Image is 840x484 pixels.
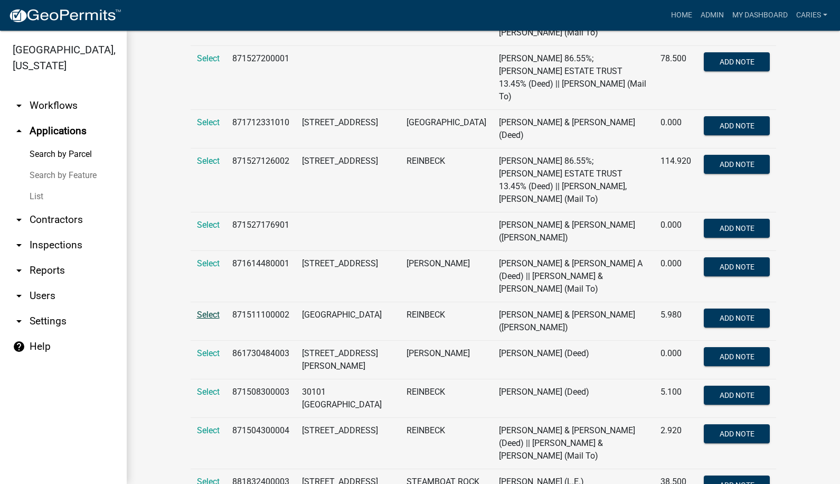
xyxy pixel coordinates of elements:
[667,5,696,25] a: Home
[197,310,220,320] a: Select
[704,257,770,276] button: Add Note
[704,309,770,328] button: Add Note
[400,418,493,469] td: REINBECK
[226,341,296,379] td: 861730484003
[792,5,832,25] a: CarieS
[13,213,25,226] i: arrow_drop_down
[226,110,296,148] td: 871712331010
[720,391,754,399] span: Add Note
[493,110,654,148] td: [PERSON_NAME] & [PERSON_NAME] (Deed)
[654,251,697,302] td: 0.000
[226,251,296,302] td: 871614480001
[197,117,220,127] a: Select
[720,160,754,169] span: Add Note
[493,148,654,212] td: [PERSON_NAME] 86.55%; [PERSON_NAME] ESTATE TRUST 13.45% (Deed) || [PERSON_NAME], [PERSON_NAME] (M...
[704,116,770,135] button: Add Note
[197,156,220,166] a: Select
[226,379,296,418] td: 871508300003
[226,148,296,212] td: 871527126002
[704,424,770,443] button: Add Note
[720,122,754,130] span: Add Note
[197,425,220,435] a: Select
[13,99,25,112] i: arrow_drop_down
[197,387,220,397] a: Select
[197,53,220,63] a: Select
[296,110,401,148] td: [STREET_ADDRESS]
[493,418,654,469] td: [PERSON_NAME] & [PERSON_NAME] (Deed) || [PERSON_NAME] & [PERSON_NAME] (Mail To)
[654,46,697,110] td: 78.500
[13,315,25,328] i: arrow_drop_down
[493,379,654,418] td: [PERSON_NAME] (Deed)
[704,52,770,71] button: Add Note
[197,258,220,268] a: Select
[720,224,754,232] span: Add Note
[13,290,25,302] i: arrow_drop_down
[13,264,25,277] i: arrow_drop_down
[493,341,654,379] td: [PERSON_NAME] (Deed)
[400,110,493,148] td: [GEOGRAPHIC_DATA]
[197,348,220,358] a: Select
[654,302,697,341] td: 5.980
[296,379,401,418] td: 30101 [GEOGRAPHIC_DATA]
[720,58,754,66] span: Add Note
[400,379,493,418] td: REINBECK
[720,314,754,322] span: Add Note
[296,341,401,379] td: [STREET_ADDRESS][PERSON_NAME]
[13,125,25,137] i: arrow_drop_up
[696,5,728,25] a: Admin
[720,263,754,271] span: Add Note
[654,212,697,251] td: 0.000
[720,352,754,361] span: Add Note
[296,302,401,341] td: [GEOGRAPHIC_DATA]
[493,251,654,302] td: [PERSON_NAME] & [PERSON_NAME] A (Deed) || [PERSON_NAME] & [PERSON_NAME] (Mail To)
[704,155,770,174] button: Add Note
[400,341,493,379] td: [PERSON_NAME]
[720,430,754,438] span: Add Note
[226,212,296,251] td: 871527176901
[654,379,697,418] td: 5.100
[13,239,25,252] i: arrow_drop_down
[13,340,25,353] i: help
[400,148,493,212] td: REINBECK
[654,110,697,148] td: 0.000
[197,220,220,230] a: Select
[493,46,654,110] td: [PERSON_NAME] 86.55%; [PERSON_NAME] ESTATE TRUST 13.45% (Deed) || [PERSON_NAME] (Mail To)
[226,302,296,341] td: 871511100002
[296,418,401,469] td: [STREET_ADDRESS]
[296,148,401,212] td: [STREET_ADDRESS]
[654,341,697,379] td: 0.000
[226,46,296,110] td: 871527200001
[704,219,770,238] button: Add Note
[493,302,654,341] td: [PERSON_NAME] & [PERSON_NAME] ([PERSON_NAME])
[296,251,401,302] td: [STREET_ADDRESS]
[226,418,296,469] td: 871504300004
[400,302,493,341] td: REINBECK
[400,251,493,302] td: [PERSON_NAME]
[704,386,770,405] button: Add Note
[728,5,792,25] a: My Dashboard
[654,148,697,212] td: 114.920
[704,347,770,366] button: Add Note
[654,418,697,469] td: 2.920
[493,212,654,251] td: [PERSON_NAME] & [PERSON_NAME] ([PERSON_NAME])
